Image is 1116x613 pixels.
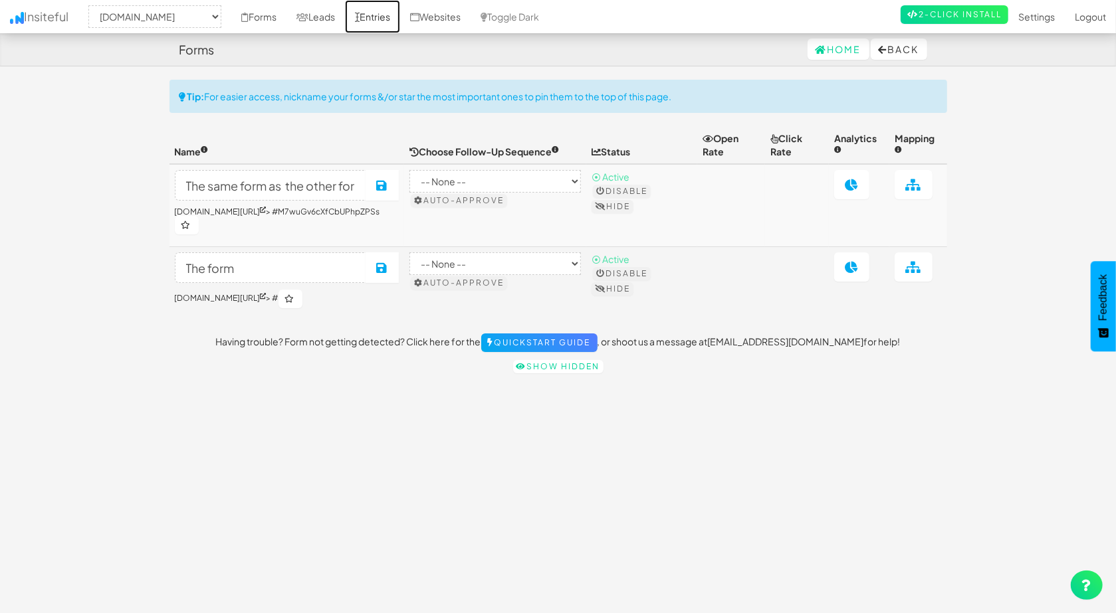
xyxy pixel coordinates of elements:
[592,171,629,183] span: ⦿ Active
[411,194,507,207] button: Auto-approve
[179,43,215,56] h4: Forms
[871,39,927,60] button: Back
[808,39,869,60] a: Home
[513,360,604,373] a: Show hidden
[411,276,507,290] button: Auto-approve
[175,145,209,157] span: Name
[175,293,267,303] a: [DOMAIN_NAME][URL]
[593,267,651,280] button: Disable
[592,253,629,265] span: ⦿ Active
[481,333,598,352] a: Quickstart Guide
[175,207,399,234] h6: > #M7wuGv6cXfCbUPhpZPSs
[1091,261,1116,351] button: Feedback - Show survey
[901,5,1008,24] a: 2-Click Install
[175,252,367,283] input: Nickname your form (internal use only)
[1097,274,1109,321] span: Feedback
[895,132,935,157] span: Mapping
[586,126,697,164] th: Status
[10,12,24,24] img: icon.png
[592,282,633,296] button: Hide
[169,80,947,113] div: For easier access, nickname your forms &/or star the most important ones to pin them to the top o...
[708,335,864,347] a: [EMAIL_ADDRESS][DOMAIN_NAME]
[593,185,651,198] button: Disable
[697,126,765,164] th: Open Rate
[409,145,559,157] span: Choose Follow-Up Sequence
[187,90,205,102] strong: Tip:
[175,170,367,201] input: Nickname your form (internal use only)
[834,132,877,157] span: Analytics
[175,290,399,308] h6: > #
[765,126,829,164] th: Click Rate
[592,200,633,213] button: Hide
[175,207,267,217] a: [DOMAIN_NAME][URL]
[169,333,947,352] p: Having trouble? Form not getting detected? Click here for the , or shoot us a message at for help!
